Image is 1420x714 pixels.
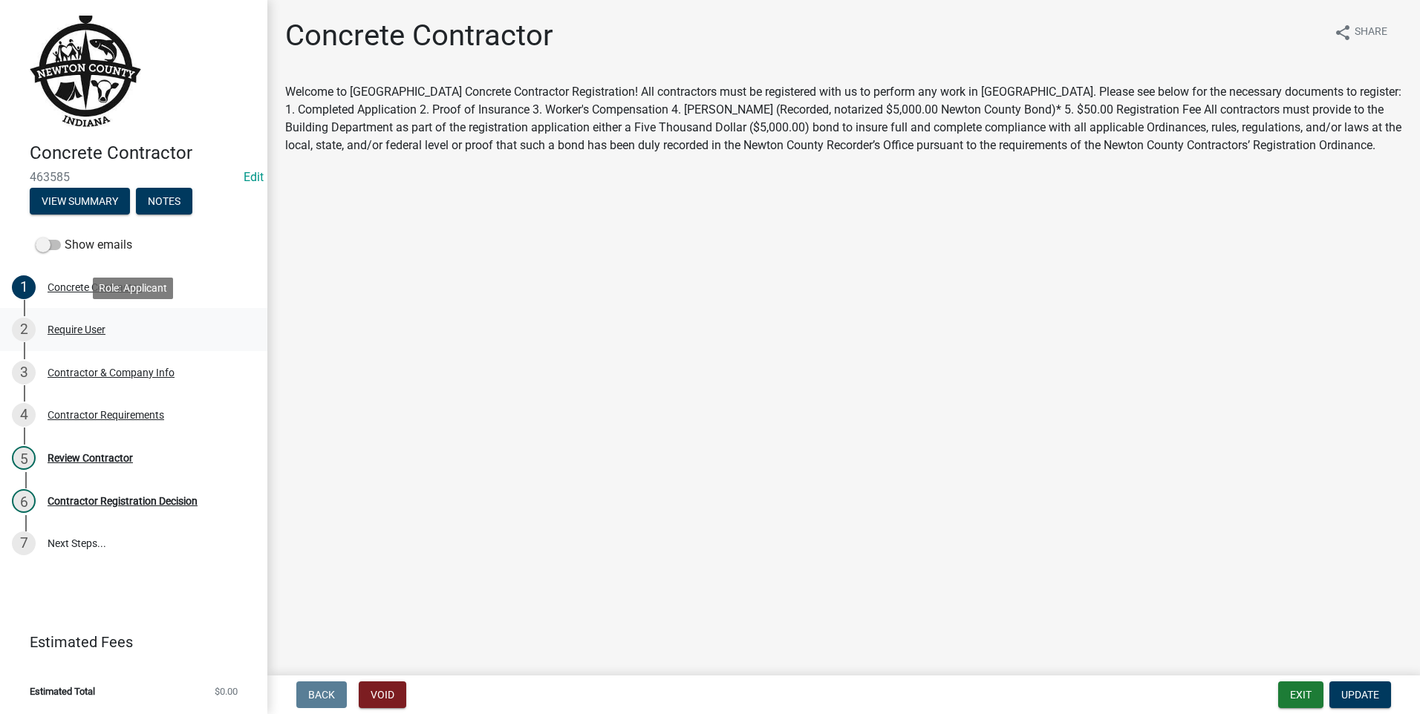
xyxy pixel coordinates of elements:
[359,681,406,708] button: Void
[48,410,164,420] div: Contractor Requirements
[93,278,173,299] div: Role: Applicant
[12,361,36,384] div: 3
[308,689,335,701] span: Back
[1341,689,1379,701] span: Update
[1334,24,1352,42] i: share
[136,196,192,208] wm-modal-confirm: Notes
[215,687,238,696] span: $0.00
[12,489,36,513] div: 6
[1278,681,1323,708] button: Exit
[244,170,264,184] wm-modal-confirm: Edit Application Number
[12,531,36,555] div: 7
[244,170,264,184] a: Edit
[12,403,36,427] div: 4
[30,196,130,208] wm-modal-confirm: Summary
[1329,681,1391,708] button: Update
[48,324,105,335] div: Require User
[136,188,192,214] button: Notes
[1355,24,1387,42] span: Share
[30,687,95,696] span: Estimated Total
[12,318,36,341] div: 2
[12,275,36,299] div: 1
[1322,18,1399,47] button: shareShare
[296,681,347,708] button: Back
[285,18,553,53] h1: Concrete Contractor
[12,446,36,470] div: 5
[48,453,133,463] div: Review Contractor
[36,236,132,254] label: Show emails
[48,282,142,292] div: Concrete Contractor
[30,143,255,164] h4: Concrete Contractor
[48,496,198,506] div: Contractor Registration Decision
[285,83,1402,154] div: Welcome to [GEOGRAPHIC_DATA] Concrete Contractor Registration! All contractors must be registered...
[48,367,175,378] div: Contractor & Company Info
[30,16,141,127] img: Newton County, Indiana
[30,188,130,214] button: View Summary
[12,627,244,657] a: Estimated Fees
[30,170,238,184] span: 463585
